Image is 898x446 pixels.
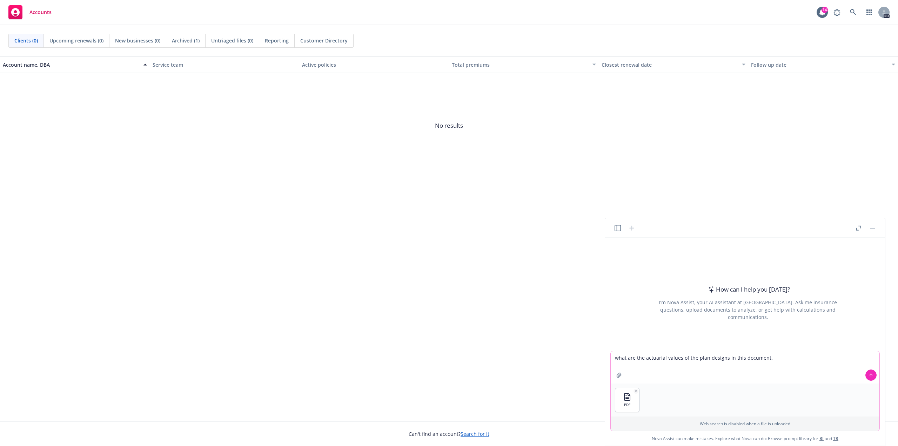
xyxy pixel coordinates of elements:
a: Search [846,5,860,19]
div: Follow up date [751,61,887,68]
a: Switch app [862,5,876,19]
span: Accounts [29,9,52,15]
span: Can't find an account? [409,430,489,438]
a: TR [833,435,838,441]
span: Customer Directory [300,37,348,44]
span: New businesses (0) [115,37,160,44]
a: Report a Bug [830,5,844,19]
a: BI [819,435,824,441]
span: Clients (0) [14,37,38,44]
div: I'm Nova Assist, your AI assistant at [GEOGRAPHIC_DATA]. Ask me insurance questions, upload docum... [649,299,846,321]
span: Reporting [265,37,289,44]
div: Account name, DBA [3,61,139,68]
span: Untriaged files (0) [211,37,253,44]
button: Follow up date [748,56,898,73]
textarea: what are the actuarial values of the plan designs in this document. [611,351,879,384]
button: PDF [615,388,639,412]
button: Closest renewal date [599,56,749,73]
div: How can I help you [DATE]? [706,285,790,294]
button: Active policies [299,56,449,73]
span: Nova Assist can make mistakes. Explore what Nova can do: Browse prompt library for and [652,431,838,446]
p: Web search is disabled when a file is uploaded [615,421,875,427]
div: Service team [153,61,297,68]
span: PDF [624,402,630,407]
a: Search for it [461,431,489,437]
button: Total premiums [449,56,599,73]
span: Archived (1) [172,37,200,44]
div: Total premiums [452,61,588,68]
a: Accounts [6,2,54,22]
span: Upcoming renewals (0) [49,37,103,44]
div: 14 [822,7,828,13]
div: Closest renewal date [602,61,738,68]
button: Service team [150,56,300,73]
div: Active policies [302,61,446,68]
